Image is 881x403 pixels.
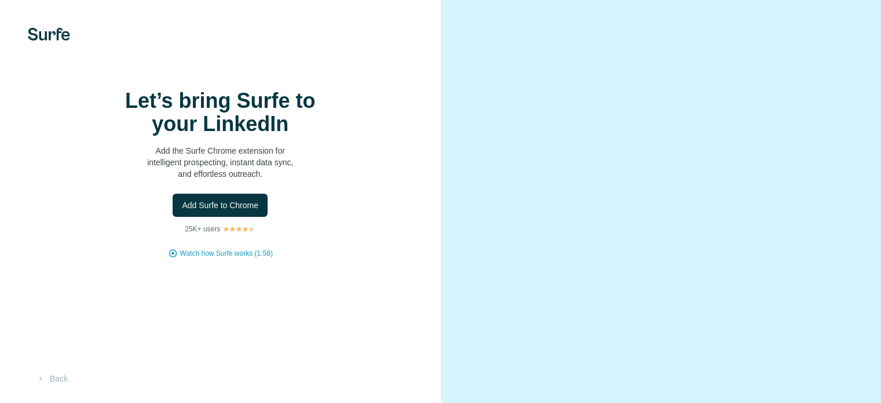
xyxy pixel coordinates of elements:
img: Surfe's logo [28,28,70,41]
button: Back [28,368,76,389]
p: 25K+ users [185,224,220,234]
h1: Let’s bring Surfe to your LinkedIn [104,89,336,136]
img: Rating Stars [222,226,255,233]
button: Watch how Surfe works (1:58) [180,248,273,259]
span: Add Surfe to Chrome [182,199,258,211]
button: Add Surfe to Chrome [173,194,268,217]
p: Add the Surfe Chrome extension for intelligent prospecting, instant data sync, and effortless out... [104,145,336,180]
